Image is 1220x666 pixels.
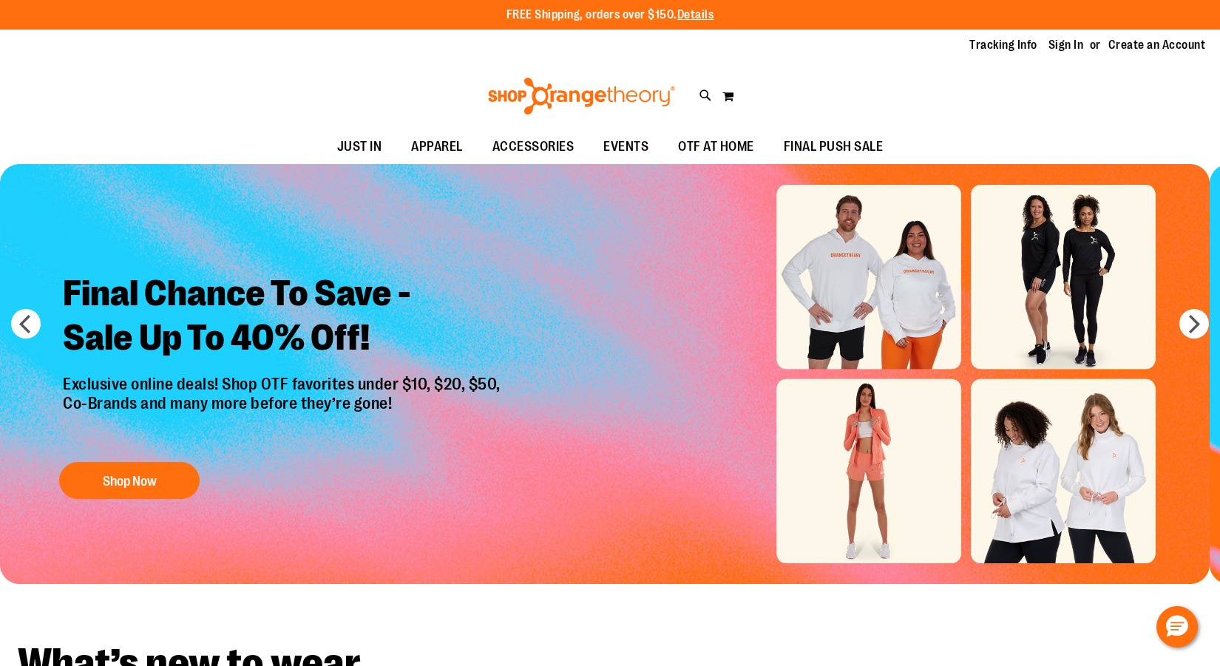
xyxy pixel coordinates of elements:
[396,130,478,164] a: APPAREL
[663,130,769,164] a: OTF AT HOME
[52,260,515,375] h2: Final Chance To Save - Sale Up To 40% Off!
[769,130,898,164] a: FINAL PUSH SALE
[11,309,41,339] button: prev
[337,130,382,163] span: JUST IN
[589,130,663,164] a: EVENTS
[677,8,714,21] a: Details
[678,130,754,163] span: OTF AT HOME
[1108,37,1206,53] a: Create an Account
[52,260,515,506] a: Final Chance To Save -Sale Up To 40% Off! Exclusive online deals! Shop OTF favorites under $10, $...
[784,130,884,163] span: FINAL PUSH SALE
[969,37,1037,53] a: Tracking Info
[603,130,648,163] span: EVENTS
[506,7,714,24] p: FREE Shipping, orders over $150.
[411,130,463,163] span: APPAREL
[492,130,575,163] span: ACCESSORIES
[1179,309,1209,339] button: next
[1156,606,1198,648] button: Hello, have a question? Let’s chat.
[322,130,397,164] a: JUST IN
[52,375,515,447] p: Exclusive online deals! Shop OTF favorites under $10, $20, $50, Co-Brands and many more before th...
[59,462,200,499] button: Shop Now
[478,130,589,164] a: ACCESSORIES
[1048,37,1084,53] a: Sign In
[486,78,677,115] img: Shop Orangetheory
